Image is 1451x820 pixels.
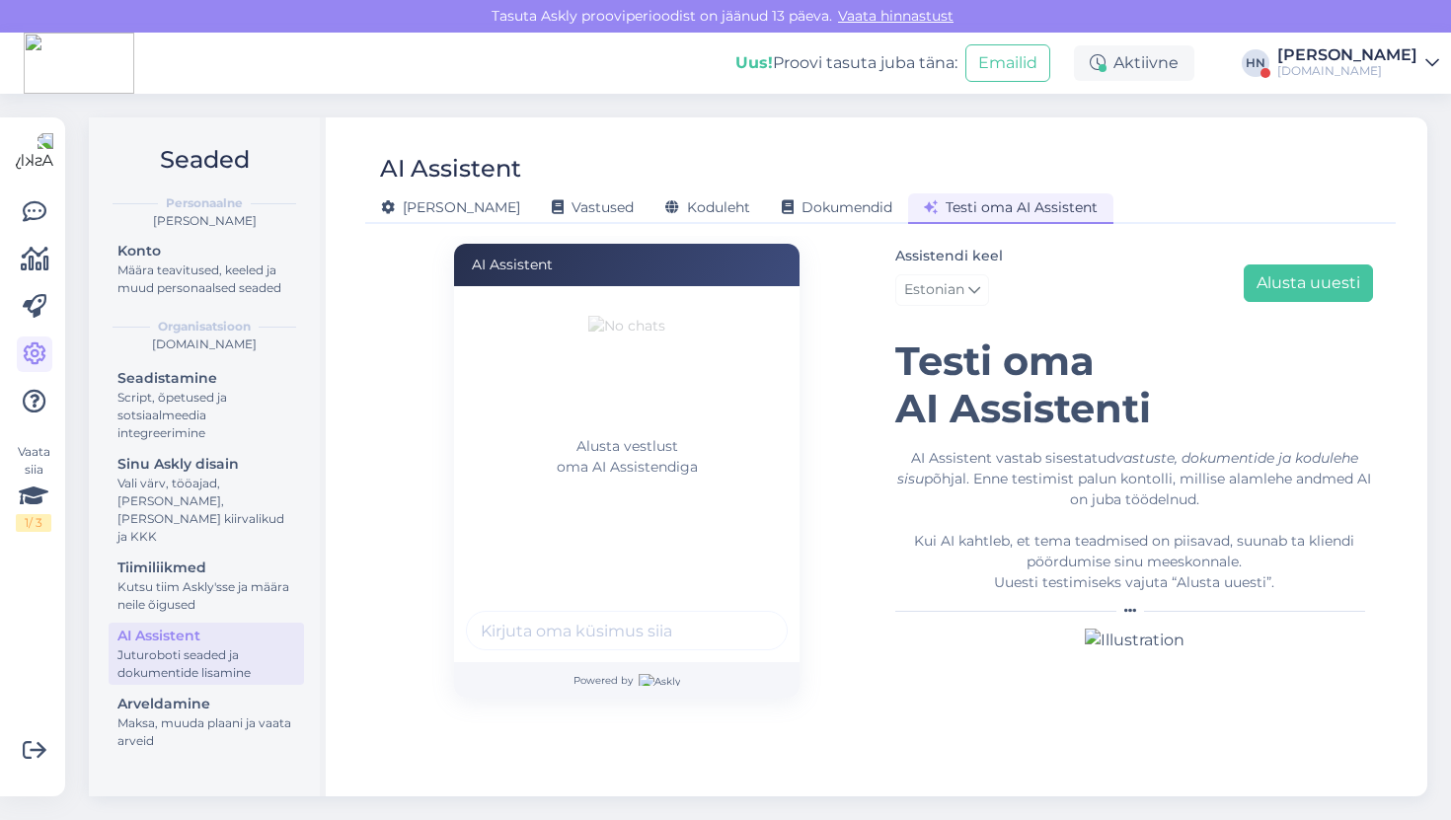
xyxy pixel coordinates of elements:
[552,198,634,216] span: Vastused
[117,626,295,646] div: AI Assistent
[117,261,295,297] div: Määra teavitused, keeled ja muud personaalsed seaded
[735,51,957,75] div: Proovi tasuta juba täna:
[454,244,800,286] div: AI Assistent
[895,337,1373,432] h1: Testi oma AI Assistenti
[117,578,295,614] div: Kutsu tiim Askly'sse ja määra neile õigused
[573,673,680,688] span: Powered by
[117,454,295,475] div: Sinu Askly disain
[109,691,304,753] a: ArveldamineMaksa, muuda plaani ja vaata arveid
[782,198,892,216] span: Dokumendid
[166,194,243,212] b: Personaalne
[117,558,295,578] div: Tiimiliikmed
[105,335,304,353] div: [DOMAIN_NAME]
[639,674,680,686] img: Askly
[924,198,1098,216] span: Testi oma AI Assistent
[588,316,665,436] img: No chats
[16,514,51,532] div: 1 / 3
[895,246,1003,266] label: Assistendi keel
[109,451,304,549] a: Sinu Askly disainVali värv, tööajad, [PERSON_NAME], [PERSON_NAME] kiirvalikud ja KKK
[735,53,773,72] b: Uus!
[117,475,295,546] div: Vali värv, tööajad, [PERSON_NAME], [PERSON_NAME] kiirvalikud ja KKK
[109,555,304,617] a: TiimiliikmedKutsu tiim Askly'sse ja määra neile õigused
[895,448,1373,593] div: AI Assistent vastab sisestatud põhjal. Enne testimist palun kontolli, millise alamlehe andmed AI ...
[832,7,959,25] a: Vaata hinnastust
[117,646,295,682] div: Juturoboti seaded ja dokumentide lisamine
[16,133,53,171] img: Askly Logo
[105,212,304,230] div: [PERSON_NAME]
[117,694,295,714] div: Arveldamine
[1242,49,1269,77] div: HN
[1277,63,1417,79] div: [DOMAIN_NAME]
[1244,264,1373,302] button: Alusta uuesti
[1277,47,1439,79] a: [PERSON_NAME][DOMAIN_NAME]
[117,389,295,442] div: Script, õpetused ja sotsiaalmeedia integreerimine
[1085,629,1184,652] img: Illustration
[16,443,51,532] div: Vaata siia
[109,238,304,300] a: KontoMäära teavitused, keeled ja muud personaalsed seaded
[109,365,304,445] a: SeadistamineScript, õpetused ja sotsiaalmeedia integreerimine
[109,623,304,685] a: AI AssistentJuturoboti seaded ja dokumentide lisamine
[117,368,295,389] div: Seadistamine
[105,141,304,179] h2: Seaded
[466,611,788,650] input: Kirjuta oma küsimus siia
[1277,47,1417,63] div: [PERSON_NAME]
[381,198,520,216] span: [PERSON_NAME]
[897,449,1358,487] i: vastuste, dokumentide ja kodulehe sisu
[117,241,295,261] div: Konto
[158,318,251,335] b: Organisatsioon
[895,274,989,306] a: Estonian
[117,714,295,750] div: Maksa, muuda plaani ja vaata arveid
[466,436,788,478] p: Alusta vestlust oma AI Assistendiga
[1074,45,1194,81] div: Aktiivne
[904,279,964,301] span: Estonian
[665,198,750,216] span: Koduleht
[380,150,521,187] div: AI Assistent
[965,44,1050,82] button: Emailid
